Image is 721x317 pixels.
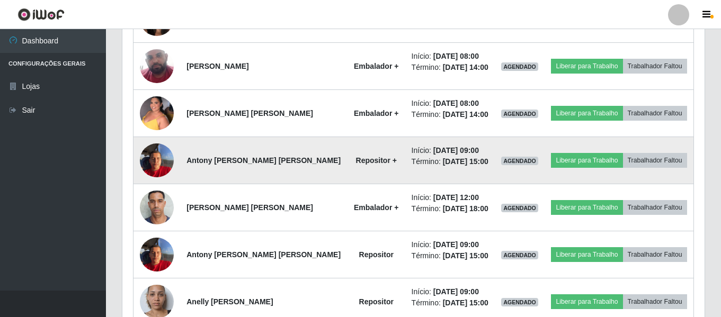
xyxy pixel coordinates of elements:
strong: Repositor [359,250,394,259]
button: Trabalhador Faltou [623,294,687,309]
li: Término: [412,297,489,309]
button: Liberar para Trabalho [551,59,622,74]
li: Início: [412,239,489,250]
li: Término: [412,250,489,261]
time: [DATE] 18:00 [443,204,488,213]
time: [DATE] 09:00 [433,287,479,296]
img: 1657310989877.jpeg [140,38,174,94]
strong: Anelly [PERSON_NAME] [186,297,273,306]
button: Trabalhador Faltou [623,247,687,262]
time: [DATE] 14:00 [443,63,488,71]
strong: Embalador + [354,62,398,70]
li: Início: [412,192,489,203]
li: Início: [412,286,489,297]
button: Liberar para Trabalho [551,106,622,121]
strong: Antony [PERSON_NAME] [PERSON_NAME] [186,250,341,259]
time: [DATE] 14:00 [443,110,488,119]
strong: [PERSON_NAME] [186,62,248,70]
img: 1757435455970.jpeg [140,138,174,183]
time: [DATE] 08:00 [433,52,479,60]
strong: Embalador + [354,109,398,117]
span: AGENDADO [501,110,538,118]
span: AGENDADO [501,251,538,259]
span: AGENDADO [501,298,538,306]
button: Liberar para Trabalho [551,294,622,309]
button: Liberar para Trabalho [551,200,622,215]
button: Trabalhador Faltou [623,153,687,168]
span: AGENDADO [501,157,538,165]
li: Término: [412,62,489,73]
span: AGENDADO [501,204,538,212]
strong: Repositor + [356,156,397,165]
time: [DATE] 09:00 [433,146,479,155]
strong: Antony [PERSON_NAME] [PERSON_NAME] [186,156,341,165]
time: [DATE] 15:00 [443,157,488,166]
time: [DATE] 12:00 [433,193,479,202]
time: [DATE] 15:00 [443,251,488,260]
li: Término: [412,156,489,167]
time: [DATE] 08:00 [433,99,479,107]
button: Trabalhador Faltou [623,106,687,121]
button: Liberar para Trabalho [551,247,622,262]
span: AGENDADO [501,62,538,71]
li: Início: [412,98,489,109]
strong: Repositor [359,297,394,306]
li: Término: [412,203,489,214]
li: Início: [412,145,489,156]
img: 1698511606496.jpeg [140,185,174,230]
button: Trabalhador Faltou [623,200,687,215]
strong: [PERSON_NAME] [PERSON_NAME] [186,109,313,117]
li: Término: [412,109,489,120]
button: Liberar para Trabalho [551,153,622,168]
img: CoreUI Logo [17,8,65,21]
time: [DATE] 09:00 [433,240,479,249]
li: Início: [412,51,489,62]
img: 1754434546105.jpeg [140,90,174,135]
strong: Embalador + [354,203,398,212]
strong: [PERSON_NAME] [PERSON_NAME] [186,203,313,212]
time: [DATE] 15:00 [443,298,488,307]
img: 1757435455970.jpeg [140,232,174,277]
button: Trabalhador Faltou [623,59,687,74]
